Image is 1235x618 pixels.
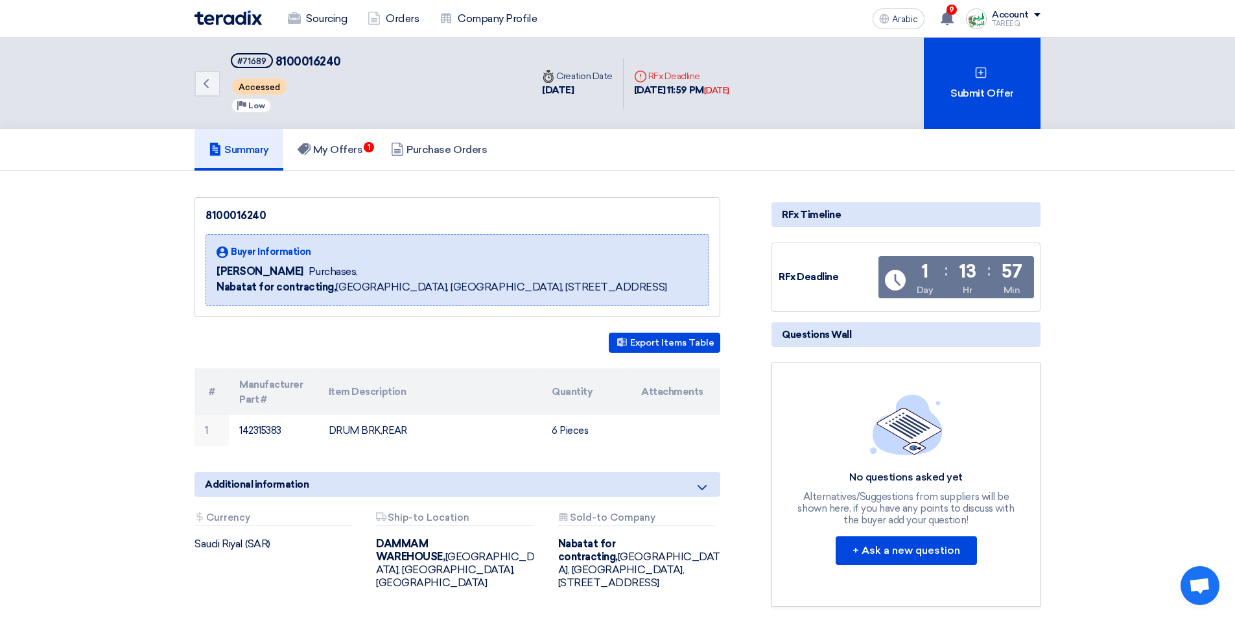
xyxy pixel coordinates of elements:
[963,285,972,296] font: Hr
[329,425,407,436] font: DRUM BRK,REAR
[239,425,281,436] font: 142315383
[406,143,487,156] font: Purchase Orders
[570,512,655,523] font: Sold-to Company
[231,53,341,69] h5: 8100016240
[950,87,1013,99] font: Submit Offer
[1181,566,1219,605] div: Open chat
[992,19,1020,28] font: TAREEQ
[552,386,593,398] font: Quantity
[782,329,851,340] font: Questions Wall
[987,261,991,279] font: :
[641,386,703,398] font: Attachments
[224,143,269,156] font: Summary
[648,71,700,82] font: RFx Deadline
[205,479,309,490] font: Additional information
[704,86,729,95] font: [DATE]
[368,143,371,152] font: 1
[206,512,250,523] font: Currency
[779,271,838,283] font: RFx Deadline
[237,56,266,66] font: #71689
[917,285,934,296] font: Day
[558,551,720,589] font: [GEOGRAPHIC_DATA], [GEOGRAPHIC_DATA], [STREET_ADDRESS]
[194,10,262,25] img: Teradix logo
[313,143,363,156] font: My Offers
[357,5,429,33] a: Orders
[966,8,987,29] img: Screenshot___1727703618088.png
[194,538,270,550] font: Saudi Riyal (SAR)
[870,394,943,455] img: empty_state_list.svg
[458,12,537,25] font: Company Profile
[239,82,280,92] font: Accessed
[1004,285,1020,296] font: Min
[206,209,266,222] font: 8100016240
[276,54,341,69] font: 8100016240
[277,5,357,33] a: Sourcing
[959,261,976,282] font: 13
[1002,261,1022,282] font: 57
[873,8,924,29] button: Arabic
[949,5,954,14] font: 9
[388,512,469,523] font: Ship-to Location
[542,84,574,96] font: [DATE]
[556,71,613,82] font: Creation Date
[782,209,841,220] font: RFx Timeline
[552,425,588,436] font: 6 Pieces
[921,261,928,282] font: 1
[336,281,666,293] font: [GEOGRAPHIC_DATA], [GEOGRAPHIC_DATA], [STREET_ADDRESS]
[217,265,303,278] font: [PERSON_NAME]
[306,12,347,25] font: Sourcing
[945,261,948,279] font: :
[634,84,704,96] font: [DATE] 11:59 PM
[853,544,960,556] font: + Ask a new question
[194,129,283,171] a: Summary
[231,246,311,257] font: Buyer Information
[609,333,720,353] button: Export Items Table
[849,471,962,483] font: No questions asked yet
[248,101,265,110] font: Low
[558,538,618,563] font: Nabatat for contracting,
[836,536,977,565] button: + Ask a new question
[329,386,406,398] font: Item Description
[283,129,377,171] a: My Offers1
[377,129,501,171] a: Purchase Orders
[797,491,1014,526] font: Alternatives/Suggestions from suppliers will be shown here, if you have any points to discuss wit...
[386,12,419,25] font: Orders
[376,538,445,563] font: DAMMAM WAREHOUSE,
[892,14,918,25] font: Arabic
[309,265,358,278] font: Purchases,
[992,9,1029,20] font: Account
[217,281,336,293] font: Nabatat for contracting,
[376,551,534,589] font: [GEOGRAPHIC_DATA], [GEOGRAPHIC_DATA], [GEOGRAPHIC_DATA]
[239,378,303,405] font: Manufacturer Part #
[630,337,714,348] font: Export Items Table
[209,386,215,398] font: #
[205,425,208,436] font: 1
